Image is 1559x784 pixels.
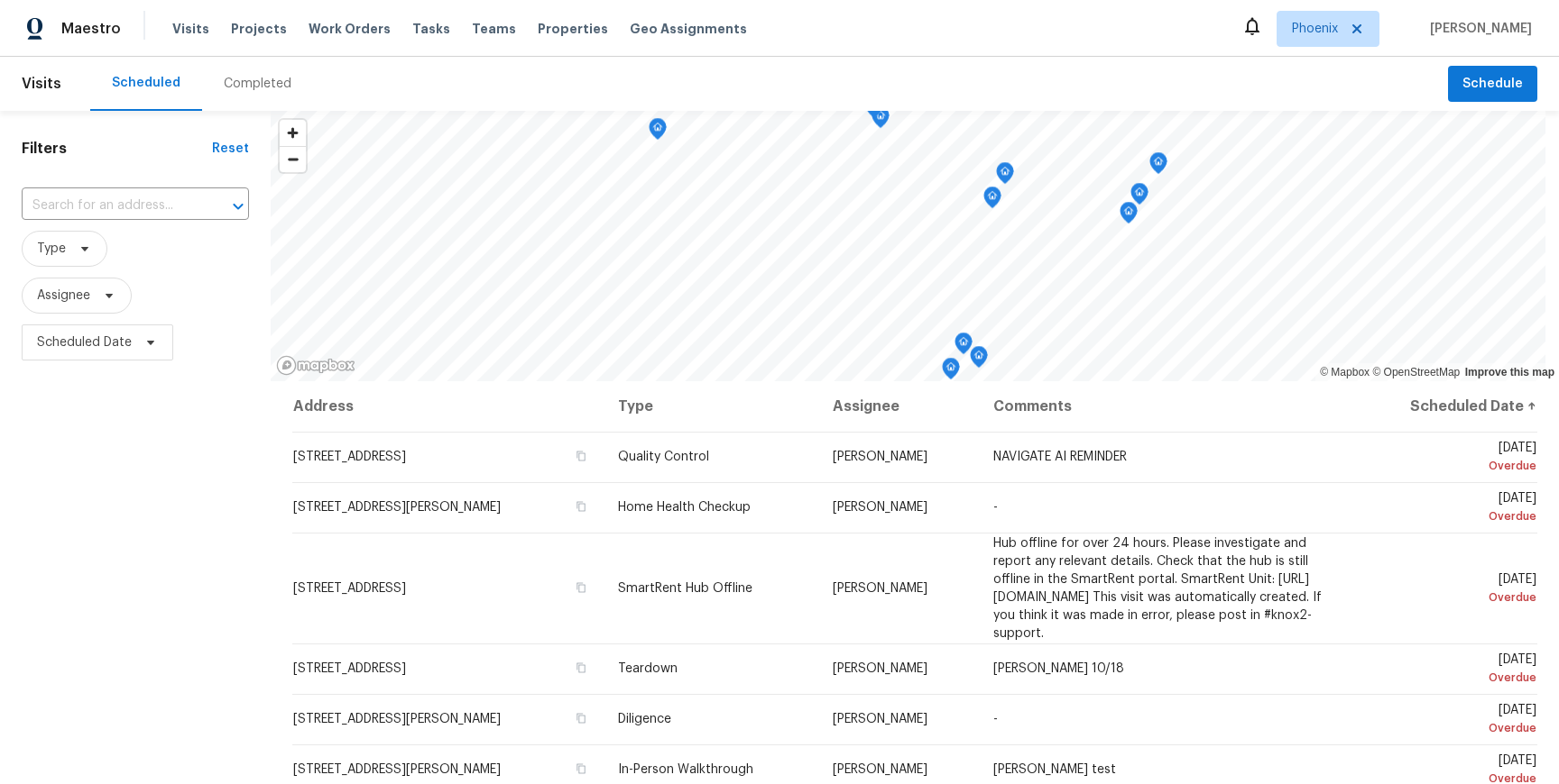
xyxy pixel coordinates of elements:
[22,192,198,220] input: Search for an address...
[604,381,817,432] th: Type
[1367,588,1536,606] div: Overdue
[618,713,671,725] span: Diligence
[1423,20,1532,38] span: [PERSON_NAME]
[37,287,90,305] span: Assignee
[1120,202,1138,230] div: Map marker
[112,74,180,92] div: Scheduled
[293,662,406,675] span: [STREET_ADDRESS]
[293,763,501,776] span: [STREET_ADDRESS][PERSON_NAME]
[970,346,988,374] div: Map marker
[22,64,61,104] span: Visits
[942,358,960,386] div: Map marker
[309,20,391,38] span: Work Orders
[293,582,406,595] span: [STREET_ADDRESS]
[630,20,747,38] span: Geo Assignments
[573,448,589,464] button: Copy Address
[1372,366,1460,378] a: OpenStreetMap
[280,120,306,146] button: Zoom in
[1149,152,1167,180] div: Map marker
[1367,653,1536,687] span: [DATE]
[1292,20,1338,38] span: Phoenix
[61,20,121,38] span: Maestro
[271,111,1545,381] canvas: Map
[993,713,998,725] span: -
[833,582,927,595] span: [PERSON_NAME]
[573,761,589,777] button: Copy Address
[618,763,753,776] span: In-Person Walkthrough
[833,713,927,725] span: [PERSON_NAME]
[993,501,998,514] span: -
[833,451,927,463] span: [PERSON_NAME]
[618,582,752,595] span: SmartRent Hub Offline
[983,187,1001,214] div: Map marker
[1320,366,1370,378] a: Mapbox
[172,20,209,38] span: Visits
[224,75,291,93] div: Completed
[818,381,980,432] th: Assignee
[1367,507,1536,525] div: Overdue
[292,381,604,432] th: Address
[37,240,66,258] span: Type
[293,501,501,514] span: [STREET_ADDRESS][PERSON_NAME]
[979,381,1352,432] th: Comments
[472,20,516,38] span: Teams
[280,146,306,172] button: Zoom out
[276,355,355,376] a: Mapbox homepage
[1367,704,1536,737] span: [DATE]
[1367,573,1536,606] span: [DATE]
[412,23,450,35] span: Tasks
[993,537,1322,640] span: Hub offline for over 24 hours. Please investigate and report any relevant details. Check that the...
[573,660,589,676] button: Copy Address
[1448,66,1537,103] button: Schedule
[955,333,973,360] div: Map marker
[1352,381,1537,432] th: Scheduled Date ↑
[833,662,927,675] span: [PERSON_NAME]
[37,333,132,351] span: Scheduled Date
[1462,73,1523,96] span: Schedule
[293,451,406,463] span: [STREET_ADDRESS]
[1367,719,1536,737] div: Overdue
[293,713,501,725] span: [STREET_ADDRESS][PERSON_NAME]
[231,20,287,38] span: Projects
[996,162,1014,190] div: Map marker
[649,118,667,146] div: Map marker
[212,140,249,158] div: Reset
[280,147,306,172] span: Zoom out
[22,140,212,158] h1: Filters
[618,662,678,675] span: Teardown
[1367,457,1536,475] div: Overdue
[226,194,251,219] button: Open
[1130,183,1148,211] div: Map marker
[618,501,751,514] span: Home Health Checkup
[1367,669,1536,687] div: Overdue
[833,501,927,514] span: [PERSON_NAME]
[833,763,927,776] span: [PERSON_NAME]
[573,579,589,596] button: Copy Address
[1367,492,1536,525] span: [DATE]
[618,451,709,463] span: Quality Control
[993,763,1116,776] span: [PERSON_NAME] test
[993,451,1127,463] span: NAVIGATE AI REMINDER
[573,498,589,515] button: Copy Address
[993,662,1124,675] span: [PERSON_NAME] 10/18
[1465,366,1554,378] a: Improve this map
[538,20,608,38] span: Properties
[573,710,589,726] button: Copy Address
[1367,442,1536,475] span: [DATE]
